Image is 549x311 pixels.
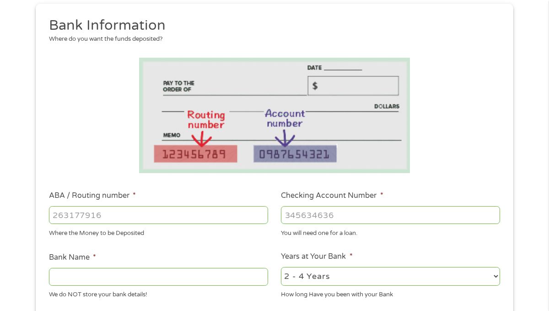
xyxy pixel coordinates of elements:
label: Checking Account Number [281,191,383,201]
input: 263177916 [49,206,268,224]
label: ABA / Routing number [49,191,136,201]
div: Where the Money to be Deposited [49,225,268,238]
div: We do NOT store your bank details! [49,287,268,300]
label: Years at Your Bank [281,252,352,262]
h2: Bank Information [49,16,494,35]
label: Bank Name [49,253,96,262]
img: Routing number location [139,58,410,174]
div: Where do you want the funds deposited? [49,35,494,44]
input: 345634636 [281,206,500,224]
div: You will need one for a loan. [281,225,500,238]
div: How long Have you been with your Bank [281,287,500,300]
